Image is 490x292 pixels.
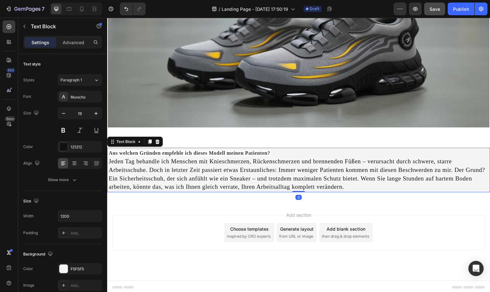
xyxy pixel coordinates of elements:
span: Save [430,6,440,12]
div: Generate layout [173,208,206,214]
div: Rich Text Editor. Editing area: main [1,130,382,174]
button: Save [424,3,445,15]
div: Open Intercom Messenger [468,261,484,276]
div: Styles [23,77,34,83]
p: Settings [31,39,49,46]
span: inspired by CRO experts [120,216,163,221]
div: Color [23,144,33,150]
div: 121212 [71,144,100,150]
div: Text style [23,61,41,67]
div: Color [23,266,33,272]
button: 7 [3,3,47,15]
span: Draft [310,6,319,12]
div: Murecho [71,94,100,100]
span: Add section [176,194,207,200]
button: Show more [23,174,102,186]
div: Align [23,159,41,168]
span: Paragraph 1 [60,77,82,83]
div: 0 [188,177,195,182]
p: Advanced [63,39,84,46]
input: Auto [58,210,102,222]
div: Image [23,282,34,288]
p: Text Block [31,23,85,30]
div: Width [23,213,34,219]
div: Background [23,250,54,259]
div: Add... [71,283,100,289]
div: Text Block [8,121,30,127]
span: / [219,6,220,12]
div: 450 [6,68,15,73]
button: Publish [448,3,474,15]
div: Beta [5,116,15,121]
div: Add blank section [219,208,258,214]
div: Size [23,109,40,118]
div: Publish [453,6,469,12]
span: Landing Page - [DATE] 17:50:19 [222,6,288,12]
span: then drag & drop elements [215,216,262,221]
strong: Aus welchen Gründen empfehle ich dieses Modell meinen Patienten? [2,132,163,138]
span: from URL or image [172,216,206,221]
div: Padding [23,230,38,236]
p: 7 [42,5,45,13]
div: Show more [48,177,78,183]
div: Undo/Redo [120,3,146,15]
div: Choose templates [123,208,162,214]
button: Paragraph 1 [58,74,102,86]
div: F5F5F5 [71,266,100,272]
p: Jeden Tag behandle ich Menschen mit Knieschmerzen, Rückenschmerzen und brennenden Füßen – verursa... [2,139,381,173]
iframe: Design area [107,18,490,292]
div: Add... [71,230,100,236]
div: Font [23,94,31,99]
div: Size [23,197,40,206]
